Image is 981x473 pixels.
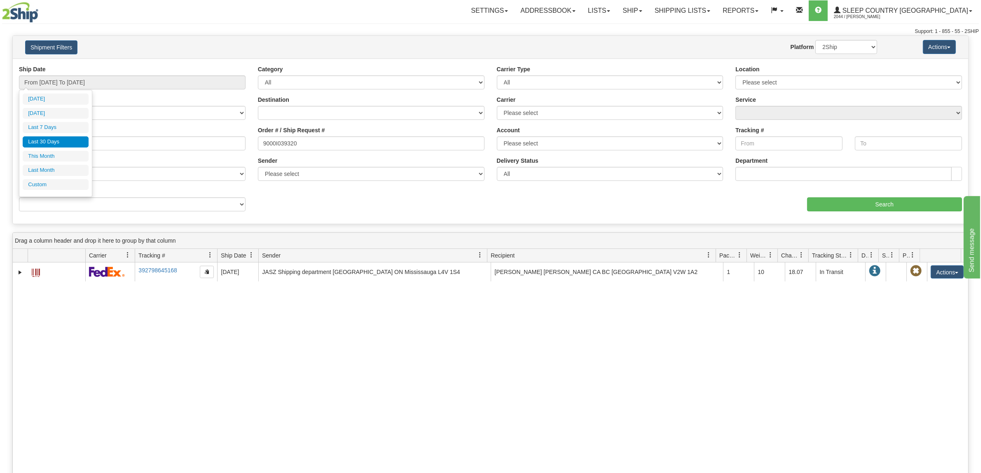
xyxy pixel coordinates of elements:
span: Recipient [491,251,515,260]
span: In Transit [869,265,880,277]
input: Search [807,197,962,211]
a: Recipient filter column settings [702,248,716,262]
label: Carrier Type [497,65,530,73]
a: Tracking Status filter column settings [844,248,858,262]
li: [DATE] [23,108,89,119]
span: Sender [262,251,281,260]
a: Delivery Status filter column settings [864,248,878,262]
label: Account [497,126,520,134]
td: 1 [723,262,754,281]
input: From [735,136,843,150]
button: Copy to clipboard [200,266,214,278]
button: Shipment Filters [25,40,77,54]
div: grid grouping header [13,233,968,249]
a: Shipping lists [649,0,716,21]
span: Charge [781,251,798,260]
a: Label [32,265,40,278]
img: logo2044.jpg [2,2,38,23]
td: In Transit [816,262,865,281]
a: 392798645168 [138,267,177,274]
td: 10 [754,262,785,281]
span: 2044 / [PERSON_NAME] [834,13,896,21]
span: Pickup Not Assigned [910,265,922,277]
span: Carrier [89,251,107,260]
a: Reports [716,0,765,21]
label: Carrier [497,96,516,104]
td: JASZ Shipping department [GEOGRAPHIC_DATA] ON Mississauga L4V 1S4 [258,262,491,281]
label: Sender [258,157,277,165]
a: Ship Date filter column settings [244,248,258,262]
a: Pickup Status filter column settings [906,248,920,262]
li: Last Month [23,165,89,176]
a: Charge filter column settings [794,248,808,262]
a: Packages filter column settings [733,248,747,262]
span: Packages [719,251,737,260]
a: Shipment Issues filter column settings [885,248,899,262]
td: [DATE] [217,262,258,281]
span: Delivery Status [862,251,869,260]
span: Tracking # [138,251,165,260]
li: Last 30 Days [23,136,89,148]
li: [DATE] [23,94,89,105]
td: 18.07 [785,262,816,281]
a: Addressbook [514,0,582,21]
span: Shipment Issues [882,251,889,260]
div: Send message [6,5,76,15]
label: Tracking # [735,126,764,134]
span: Sleep Country [GEOGRAPHIC_DATA] [841,7,968,14]
a: Sender filter column settings [473,248,487,262]
label: Delivery Status [497,157,538,165]
a: Ship [616,0,648,21]
a: Lists [582,0,616,21]
a: Weight filter column settings [763,248,777,262]
label: Category [258,65,283,73]
label: Destination [258,96,289,104]
span: Weight [750,251,768,260]
a: Settings [465,0,514,21]
input: To [855,136,962,150]
label: Service [735,96,756,104]
a: Carrier filter column settings [121,248,135,262]
li: Last 7 Days [23,122,89,133]
label: Ship Date [19,65,46,73]
label: Department [735,157,768,165]
a: Expand [16,268,24,276]
li: Custom [23,179,89,190]
div: Support: 1 - 855 - 55 - 2SHIP [2,28,979,35]
a: Tracking # filter column settings [203,248,217,262]
a: Sleep Country [GEOGRAPHIC_DATA] 2044 / [PERSON_NAME] [828,0,979,21]
label: Platform [791,43,814,51]
img: 2 - FedEx Express® [89,267,125,277]
button: Actions [923,40,956,54]
span: Tracking Status [812,251,848,260]
span: Ship Date [221,251,246,260]
li: This Month [23,151,89,162]
iframe: chat widget [962,194,980,279]
button: Actions [931,265,964,279]
span: Pickup Status [903,251,910,260]
td: [PERSON_NAME] [PERSON_NAME] CA BC [GEOGRAPHIC_DATA] V2W 1A2 [491,262,723,281]
label: Location [735,65,759,73]
label: Order # / Ship Request # [258,126,325,134]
